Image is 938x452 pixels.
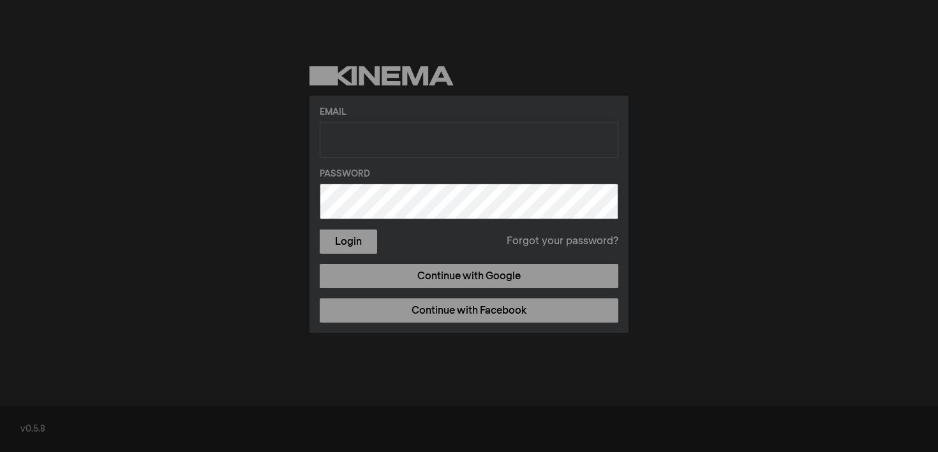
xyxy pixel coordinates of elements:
[320,230,377,254] button: Login
[320,106,618,119] label: Email
[320,168,618,181] label: Password
[507,234,618,249] a: Forgot your password?
[20,423,918,436] div: v0.5.8
[320,264,618,288] a: Continue with Google
[320,298,618,323] a: Continue with Facebook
